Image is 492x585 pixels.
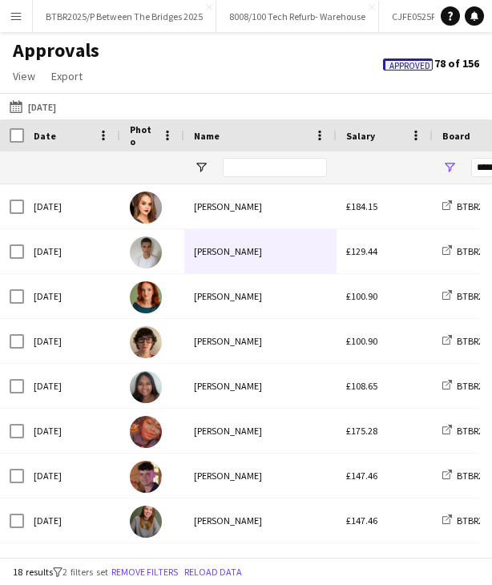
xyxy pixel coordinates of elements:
button: [DATE] [6,97,59,116]
div: [DATE] [24,364,120,408]
img: Benjamin Deacon [130,461,162,493]
span: Export [51,69,83,83]
button: Reload data [181,563,245,581]
button: 8008/100 Tech Refurb- Warehouse [216,1,379,32]
span: £175.28 [346,425,377,437]
span: Approved [389,61,430,71]
span: £184.15 [346,200,377,212]
div: [DATE] [24,184,120,228]
div: [PERSON_NAME] [184,184,337,228]
img: Harry Urquhart [130,326,162,358]
div: [DATE] [24,319,120,363]
span: Name [194,130,220,142]
span: Salary [346,130,375,142]
img: Joel Lim [130,236,162,268]
img: Monique Strachan [130,416,162,448]
a: View [6,66,42,87]
img: Evie Woolley [130,281,162,313]
div: [DATE] [24,498,120,543]
span: Board [442,130,470,142]
div: [DATE] [24,409,120,453]
img: Nia Govind [130,371,162,403]
div: [PERSON_NAME] [184,454,337,498]
span: View [13,69,35,83]
span: £147.46 [346,470,377,482]
span: Date [34,130,56,142]
span: £147.46 [346,514,377,526]
a: Export [45,66,89,87]
button: Remove filters [108,563,181,581]
div: [DATE] [24,274,120,318]
div: [PERSON_NAME] [184,319,337,363]
span: Photo [130,123,155,147]
div: [PERSON_NAME] [184,229,337,273]
input: Name Filter Input [223,158,327,177]
span: £129.44 [346,245,377,257]
button: Open Filter Menu [442,160,457,175]
span: £108.65 [346,380,377,392]
img: Amy Cane [130,192,162,224]
span: £100.90 [346,335,377,347]
span: 78 of 156 [383,56,479,71]
div: [PERSON_NAME] [184,498,337,543]
div: [PERSON_NAME] [184,364,337,408]
button: Open Filter Menu [194,160,208,175]
div: [PERSON_NAME] [184,409,337,453]
div: [DATE] [24,454,120,498]
span: £100.90 [346,290,377,302]
span: 2 filters set [63,566,108,578]
img: Ivana Moravcová [130,506,162,538]
div: [PERSON_NAME] [184,274,337,318]
div: [DATE] [24,229,120,273]
button: BTBR2025/P Between The Bridges 2025 [33,1,216,32]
